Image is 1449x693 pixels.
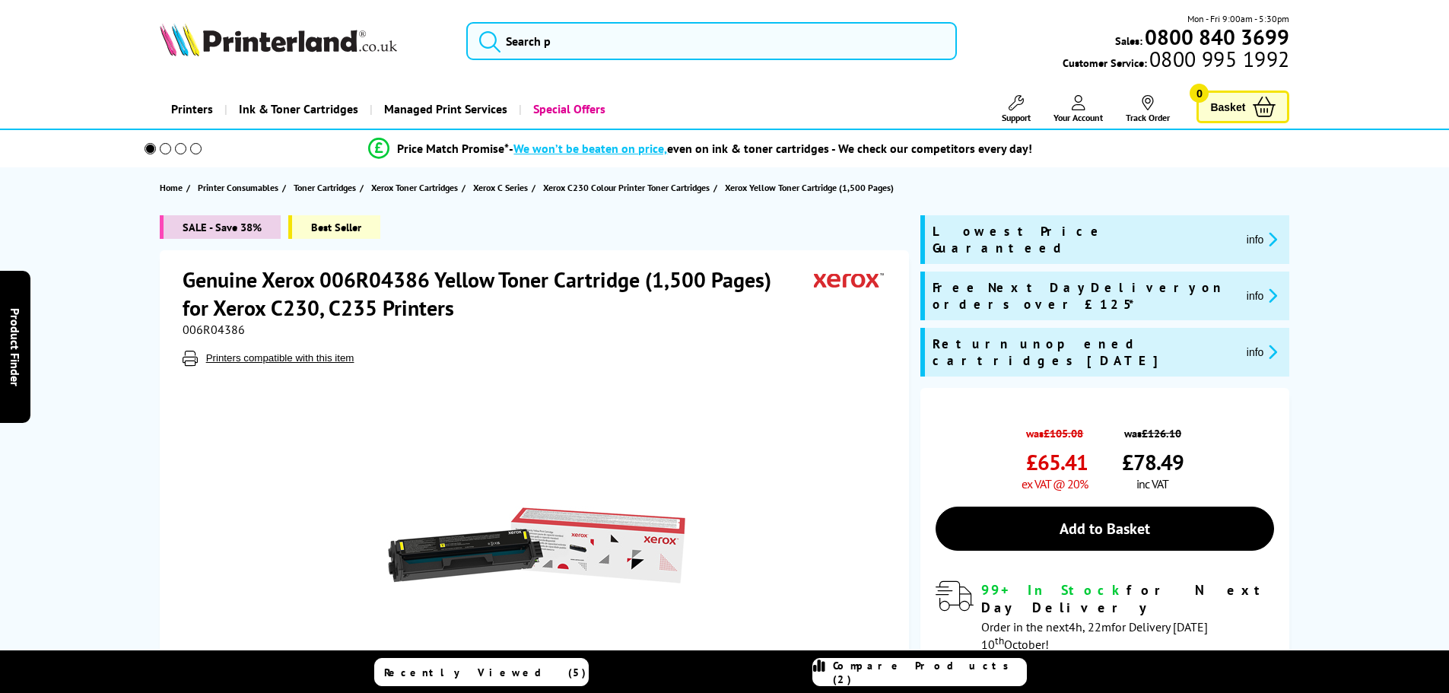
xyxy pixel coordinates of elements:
sup: th [995,634,1004,647]
a: Xerox C Series [473,180,532,196]
b: 0800 840 3699 [1145,23,1289,51]
span: Best Seller [288,215,380,239]
span: 4h, 22m [1069,619,1111,634]
button: Printers compatible with this item [202,351,359,364]
span: Mon - Fri 9:00am - 5:30pm [1187,11,1289,26]
span: Return unopened cartridges [DATE] [933,335,1235,369]
a: Support [1002,95,1031,123]
button: promo-description [1242,287,1282,304]
span: Toner Cartridges [294,180,356,196]
a: Track Order [1126,95,1170,123]
a: Home [160,180,186,196]
img: Printerland Logo [160,23,397,56]
a: Printerland Logo [160,23,448,59]
span: Xerox Yellow Toner Cartridge (1,500 Pages) [725,180,894,196]
a: 0800 840 3699 [1142,30,1289,44]
a: Recently Viewed (5) [374,658,589,686]
span: 006R04386 [183,322,245,337]
a: Printer Consumables [198,180,282,196]
span: £78.49 [1122,448,1184,476]
span: Ink & Toner Cartridges [239,90,358,129]
a: Toner Cartridges [294,180,360,196]
a: Ink & Toner Cartridges [224,90,370,129]
span: Price Match Promise* [397,141,509,156]
span: Recently Viewed (5) [384,666,586,679]
a: Compare Products (2) [812,658,1027,686]
a: Xerox Toner Cartridges [371,180,462,196]
span: Order in the next for Delivery [DATE] 10 October! [981,619,1208,652]
li: modal_Promise [124,135,1278,162]
span: Basket [1210,97,1245,117]
span: £65.41 [1026,448,1088,476]
a: Your Account [1053,95,1103,123]
div: modal_delivery [936,581,1274,651]
span: 99+ In Stock [981,581,1126,599]
span: Home [160,180,183,196]
span: 0800 995 1992 [1147,52,1289,66]
a: Add to Basket [936,507,1274,551]
button: promo-description [1242,230,1282,248]
span: Compare Products (2) [833,659,1026,686]
span: 0 [1190,84,1209,103]
button: promo-description [1242,343,1282,361]
strike: £105.08 [1044,426,1083,440]
span: ex VAT @ 20% [1022,476,1088,491]
a: Managed Print Services [370,90,519,129]
span: was [1122,418,1184,440]
span: Support [1002,112,1031,123]
span: Free Next Day Delivery on orders over £125* [933,279,1235,313]
a: Xerox C230 Colour Printer Toner Cartridges [543,180,713,196]
span: Xerox Toner Cartridges [371,180,458,196]
a: Printers [160,90,224,129]
div: for Next Day Delivery [981,581,1274,616]
span: Sales: [1115,33,1142,48]
div: - even on ink & toner cartridges - We check our competitors every day! [509,141,1032,156]
strike: £126.10 [1142,426,1181,440]
span: Product Finder [8,307,23,386]
a: Xerox Yellow Toner Cartridge (1,500 Pages) [725,180,898,196]
span: was [1022,418,1088,440]
img: Xerox [814,265,884,294]
span: Your Account [1053,112,1103,123]
span: Customer Service: [1063,52,1289,70]
span: Xerox C Series [473,180,528,196]
a: Special Offers [519,90,617,129]
span: We won’t be beaten on price, [513,141,667,156]
span: Printer Consumables [198,180,278,196]
span: Lowest Price Guaranteed [933,223,1235,256]
a: Basket 0 [1196,91,1289,123]
span: inc VAT [1136,476,1168,491]
input: Search p [466,22,957,60]
span: SALE - Save 38% [160,215,281,239]
span: Xerox C230 Colour Printer Toner Cartridges [543,180,710,196]
h1: Genuine Xerox 006R04386 Yellow Toner Cartridge (1,500 Pages) for Xerox C230, C235 Printers [183,265,814,322]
